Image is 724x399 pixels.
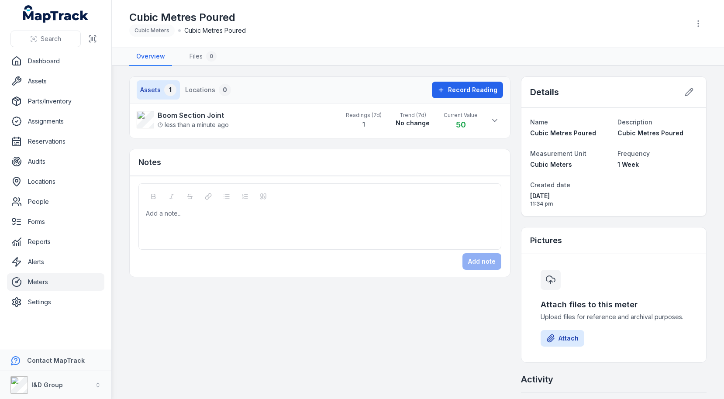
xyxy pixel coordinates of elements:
strong: Boom Section Joint [158,110,229,120]
strong: No change [396,119,430,127]
button: Locations0 [182,80,234,100]
a: Assignments [7,113,104,130]
span: 1 Week [617,161,639,168]
span: Record Reading [448,86,497,94]
a: Locations [7,173,104,190]
a: Settings [7,293,104,311]
span: Cubic Metres Poured [617,129,683,137]
a: Files0 [183,48,224,66]
button: Assets1 [137,80,180,100]
strong: Contact MapTrack [27,357,85,364]
div: 0 [206,51,217,62]
span: Cubic Metres Poured [530,129,596,137]
span: less than a minute ago [158,120,229,129]
a: Dashboard [7,52,104,70]
strong: I&D Group [31,381,63,389]
a: Reservations [7,133,104,150]
span: Description [617,118,652,126]
a: Meters [7,273,104,291]
a: Reports [7,233,104,251]
button: Search [10,31,81,47]
div: 1 [164,84,176,96]
h1: Cubic Metres Poured [129,10,246,24]
a: Parts/Inventory [7,93,104,110]
button: Record Reading [432,82,503,98]
h3: Attach files to this meter [541,299,687,311]
a: MapTrack [23,5,89,23]
a: Boom Section Jointless than a minute ago [137,110,337,129]
a: Alerts [7,253,104,271]
a: Forms [7,213,104,230]
h3: Pictures [530,234,562,247]
strong: 1 [362,120,365,128]
span: Current Value [444,112,478,119]
a: Audits [7,153,104,170]
a: Overview [129,48,172,66]
span: 11:34 pm [530,200,610,207]
a: Assets [7,72,104,90]
strong: 50 [456,120,466,129]
h3: Notes [138,156,161,169]
span: Readings (7d) [346,112,382,119]
span: Cubic Meters [530,161,572,168]
span: Name [530,118,548,126]
span: Measurement Unit [530,150,586,157]
span: Created date [530,181,570,189]
span: Cubic Metres Poured [184,26,246,35]
button: Attach [541,330,584,347]
span: Upload files for reference and archival purposes. [541,313,687,321]
span: Trend (7d) [396,112,430,119]
span: [DATE] [530,192,610,200]
a: People [7,193,104,210]
span: Frequency [617,150,650,157]
h2: Activity [521,373,553,385]
div: Cubic Meters [129,24,175,37]
time: 05/10/2025, 11:34:46 pm [530,192,610,207]
h2: Details [530,86,559,98]
span: Search [41,34,61,43]
div: 0 [219,84,231,96]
